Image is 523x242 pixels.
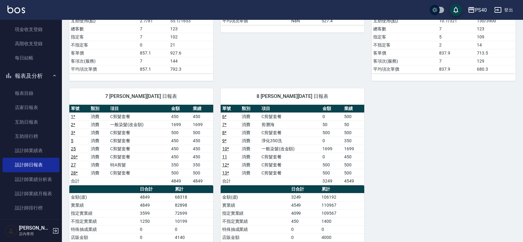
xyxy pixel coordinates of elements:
a: 互助排行榜 [2,129,59,143]
td: 總客數 [69,25,138,33]
td: 0 [321,137,343,145]
td: 72699 [173,209,213,217]
th: 金額 [321,105,343,113]
td: 82898 [173,201,213,209]
th: 累計 [320,185,364,193]
td: 68318 [173,193,213,201]
td: 金額(虛) [69,193,138,201]
h5: [PERSON_NAME] [19,225,50,231]
td: 7 [138,33,169,41]
td: 4849 [138,193,173,201]
td: 450 [191,145,213,153]
a: 報表目錄 [2,86,59,100]
td: 不指定實業績 [221,217,290,225]
td: 50 [343,121,364,129]
td: 857.1 [138,49,169,57]
table: a dense table [69,105,213,185]
td: 特殊抽成業績 [221,225,290,233]
td: C剪髮套餐 [260,169,321,177]
td: 消費 [89,129,109,137]
td: 7 [438,25,475,33]
td: 互助使用(點) [69,17,138,25]
td: 店販金額 [69,233,138,241]
th: 類別 [89,105,109,113]
td: 50 [321,121,343,129]
td: 消費 [89,112,109,121]
td: 500 [191,129,213,137]
td: 450 [170,112,191,121]
td: 7 [138,25,169,33]
td: 客單價 [372,49,438,57]
td: 109567 [320,209,364,217]
td: 一般染髮(改金額) [260,145,321,153]
button: 登出 [492,4,516,16]
img: Logo [7,6,25,13]
td: 144 [169,57,213,65]
td: C剪髮套餐 [260,129,321,137]
td: 4849 [191,177,213,185]
div: PS40 [475,6,487,14]
td: 指定實業績 [221,209,290,217]
td: 0 [138,233,173,241]
td: 10.7/321 [438,17,475,25]
td: 5 [438,33,475,41]
td: 123 [169,25,213,33]
td: 合計 [221,177,240,185]
td: 500 [170,129,191,137]
td: 消費 [240,153,260,161]
a: 27 [71,162,76,167]
td: 1250 [138,217,173,225]
td: 4549 [290,201,320,209]
td: C剪髮套餐 [109,153,170,161]
td: 一般染髮(改金額) [109,121,170,129]
img: Person [5,225,17,237]
a: 11 [222,154,227,159]
td: 106192 [320,193,364,201]
td: 500 [321,129,343,137]
th: 業績 [191,105,213,113]
td: 3249 [290,193,320,201]
td: 4849 [138,201,173,209]
td: 450 [191,153,213,161]
td: 837.9 [438,65,475,73]
td: 實業績 [69,201,138,209]
td: 0 [320,225,364,233]
td: 4849 [170,177,191,185]
td: 1400 [320,217,364,225]
td: 1699 [343,145,364,153]
button: save [450,4,462,16]
td: 123 [475,25,516,33]
td: 不指定實業績 [69,217,138,225]
td: 消費 [89,153,109,161]
td: 客項次(服務) [372,57,438,65]
th: 類別 [240,105,260,113]
span: 7 [PERSON_NAME][DATE] 日報表 [77,93,206,99]
td: 消費 [240,137,260,145]
td: 837.9 [438,49,475,57]
td: 特殊抽成業績 [69,225,138,233]
td: C剪髮套餐 [260,153,321,161]
td: 680.3 [475,65,516,73]
td: 不指定客 [372,41,438,49]
td: 總客數 [372,25,438,33]
td: 450 [191,112,213,121]
td: 3249 [321,177,343,185]
td: 0 [138,41,169,49]
td: 指定客 [69,33,138,41]
td: 7 [438,57,475,65]
td: 消費 [240,161,260,169]
td: 4000 [320,233,364,241]
td: 500 [343,129,364,137]
td: C剪髮套餐 [109,112,170,121]
td: 1699 [170,121,191,129]
td: 110967 [320,201,364,209]
td: 500 [343,169,364,177]
td: 消費 [89,169,109,177]
td: 消費 [89,145,109,153]
td: 4099 [290,209,320,217]
a: 互助日報表 [2,115,59,129]
td: C剪髮套餐 [109,145,170,153]
td: 金額(虛) [221,193,290,201]
td: 實業績 [221,201,290,209]
td: 消費 [240,145,260,153]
